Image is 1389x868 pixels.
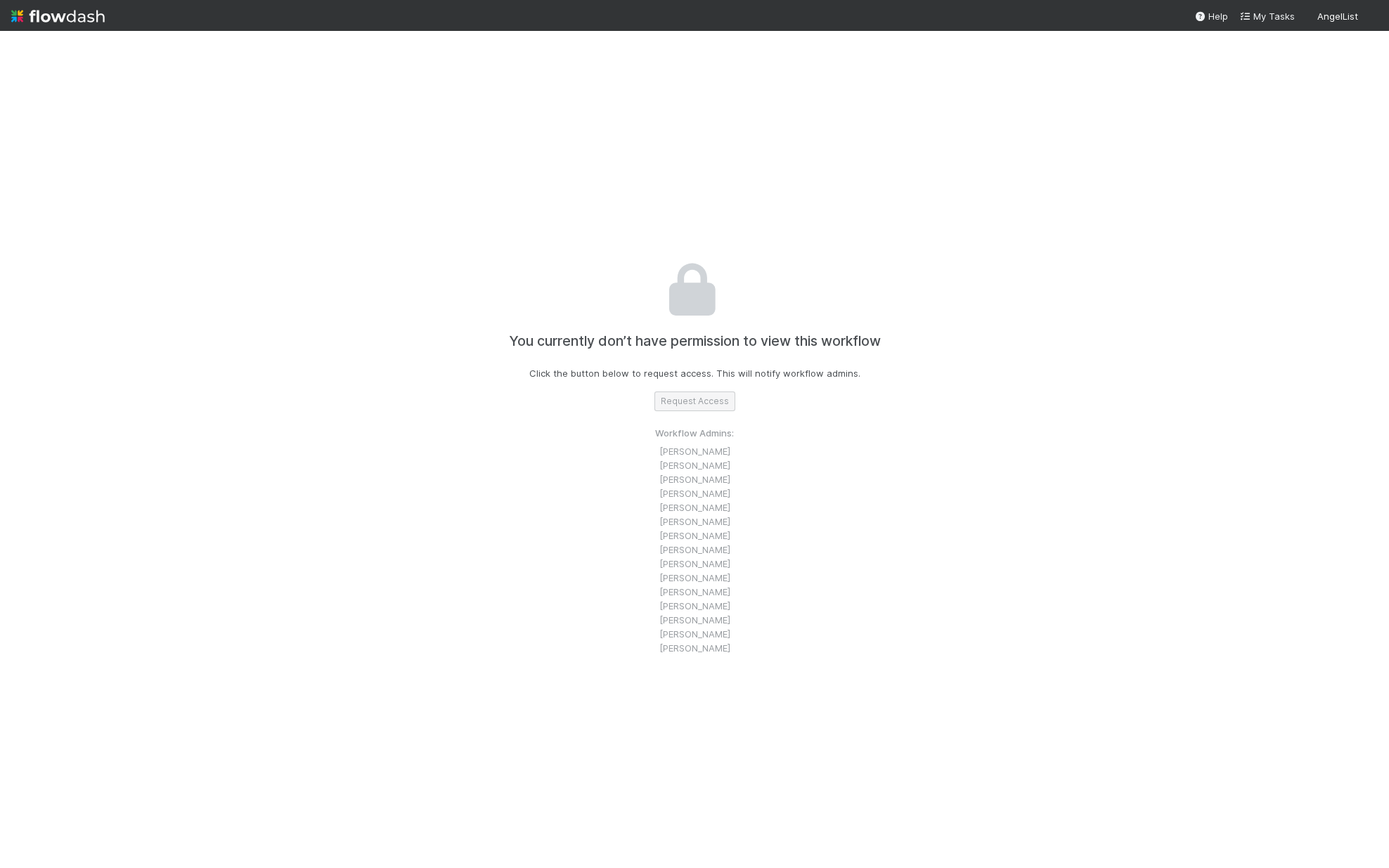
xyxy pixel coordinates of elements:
[655,472,734,486] li: [PERSON_NAME]
[654,391,735,411] button: Request Access
[655,458,734,472] li: [PERSON_NAME]
[1364,10,1378,24] img: avatar_5bf5c33b-3139-4939-a495-cbf9fc6ebf7e.png
[1317,11,1358,22] span: AngelList
[655,514,734,529] li: [PERSON_NAME]
[1239,9,1295,23] a: My Tasks
[655,641,734,655] li: [PERSON_NAME]
[1194,9,1228,23] div: Help
[509,333,881,349] h4: You currently don’t have permission to view this workflow
[655,444,734,458] li: [PERSON_NAME]
[655,571,734,585] li: [PERSON_NAME]
[655,500,734,514] li: [PERSON_NAME]
[655,627,734,641] li: [PERSON_NAME]
[655,599,734,613] li: [PERSON_NAME]
[529,366,860,380] p: Click the button below to request access. This will notify workflow admins.
[11,4,105,28] img: logo-inverted-e16ddd16eac7371096b0.svg
[655,543,734,557] li: [PERSON_NAME]
[655,613,734,627] li: [PERSON_NAME]
[655,529,734,543] li: [PERSON_NAME]
[1239,11,1295,22] span: My Tasks
[655,585,734,599] li: [PERSON_NAME]
[655,486,734,500] li: [PERSON_NAME]
[655,428,734,439] h6: Workflow Admins:
[655,557,734,571] li: [PERSON_NAME]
